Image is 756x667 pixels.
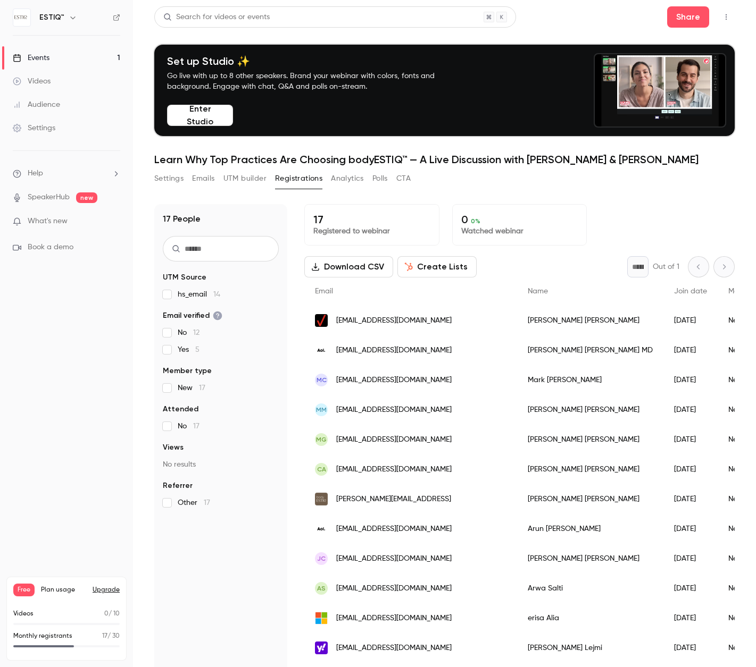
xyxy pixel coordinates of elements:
[163,310,222,321] span: Email verified
[663,633,718,663] div: [DATE]
[461,226,578,237] p: Watched webinar
[315,641,328,654] img: yahoo.fr
[163,459,279,470] p: No results
[163,272,279,508] section: facet-groups
[663,306,718,335] div: [DATE]
[316,435,327,444] span: MG
[336,494,451,505] span: [PERSON_NAME][EMAIL_ADDRESS]
[517,484,663,514] div: [PERSON_NAME] [PERSON_NAME]
[663,484,718,514] div: [DATE]
[663,454,718,484] div: [DATE]
[192,170,214,187] button: Emails
[102,633,107,639] span: 17
[336,583,452,594] span: [EMAIL_ADDRESS][DOMAIN_NAME]
[471,217,480,225] span: 0 %
[336,434,452,445] span: [EMAIL_ADDRESS][DOMAIN_NAME]
[336,643,452,654] span: [EMAIL_ADDRESS][DOMAIN_NAME]
[317,465,326,474] span: CA
[517,633,663,663] div: [PERSON_NAME] Lejmi
[517,335,663,365] div: [PERSON_NAME] [PERSON_NAME] MD
[154,153,735,166] h1: Learn Why Top Practices Are Choosing bodyESTIQ™ — A Live Discussion with [PERSON_NAME] & [PERSON_...
[28,192,70,203] a: SpeakerHub
[663,395,718,425] div: [DATE]
[178,344,200,355] span: Yes
[316,405,327,415] span: MM
[13,631,72,641] p: Monthly registrants
[315,522,328,535] img: aol.com
[275,170,322,187] button: Registrations
[317,584,326,593] span: AS
[663,335,718,365] div: [DATE]
[163,213,201,225] h1: 17 People
[13,53,49,63] div: Events
[663,425,718,454] div: [DATE]
[517,395,663,425] div: [PERSON_NAME] [PERSON_NAME]
[461,213,578,226] p: 0
[517,454,663,484] div: [PERSON_NAME] [PERSON_NAME]
[13,609,34,619] p: Videos
[663,365,718,395] div: [DATE]
[13,76,51,87] div: Videos
[39,12,64,23] h6: ESTIQ™
[304,256,393,277] button: Download CSV
[223,170,267,187] button: UTM builder
[397,256,477,277] button: Create Lists
[163,12,270,23] div: Search for videos or events
[163,272,206,283] span: UTM Source
[517,306,663,335] div: [PERSON_NAME] [PERSON_NAME]
[178,421,200,432] span: No
[336,464,452,475] span: [EMAIL_ADDRESS][DOMAIN_NAME]
[178,327,200,338] span: No
[13,9,30,26] img: ESTIQ™
[93,586,120,594] button: Upgrade
[396,170,411,187] button: CTA
[28,242,73,253] span: Book a demo
[167,71,460,92] p: Go live with up to 8 other speakers. Brand your webinar with colors, fonts and background. Engage...
[204,499,210,506] span: 17
[163,480,193,491] span: Referrer
[372,170,388,187] button: Polls
[178,383,205,393] span: New
[313,226,430,237] p: Registered to webinar
[315,612,328,624] img: outlook.com
[167,105,233,126] button: Enter Studio
[667,6,709,28] button: Share
[163,366,212,376] span: Member type
[315,288,333,295] span: Email
[336,345,452,356] span: [EMAIL_ADDRESS][DOMAIN_NAME]
[315,344,328,357] img: aol.com
[104,611,109,617] span: 0
[41,586,86,594] span: Plan usage
[528,288,548,295] span: Name
[167,55,460,67] h4: Set up Studio ✨
[336,524,452,535] span: [EMAIL_ADDRESS][DOMAIN_NAME]
[674,288,707,295] span: Join date
[102,631,120,641] p: / 30
[517,573,663,603] div: Arwa Salti
[317,375,327,385] span: MC
[195,346,200,353] span: 5
[104,609,120,619] p: / 10
[178,497,210,508] span: Other
[517,425,663,454] div: [PERSON_NAME] [PERSON_NAME]
[13,168,120,179] li: help-dropdown-opener
[193,423,200,430] span: 17
[178,289,220,300] span: hs_email
[663,514,718,544] div: [DATE]
[193,329,200,336] span: 12
[336,553,452,564] span: [EMAIL_ADDRESS][DOMAIN_NAME]
[315,314,328,327] img: verizon.net
[199,384,205,392] span: 17
[13,99,60,110] div: Audience
[163,442,184,453] span: Views
[517,514,663,544] div: Arun [PERSON_NAME]
[336,404,452,416] span: [EMAIL_ADDRESS][DOMAIN_NAME]
[336,315,452,326] span: [EMAIL_ADDRESS][DOMAIN_NAME]
[315,493,328,505] img: estiq.ai
[653,261,679,272] p: Out of 1
[663,573,718,603] div: [DATE]
[317,554,326,563] span: JC
[331,170,364,187] button: Analytics
[13,123,55,133] div: Settings
[107,217,120,226] iframe: Noticeable Trigger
